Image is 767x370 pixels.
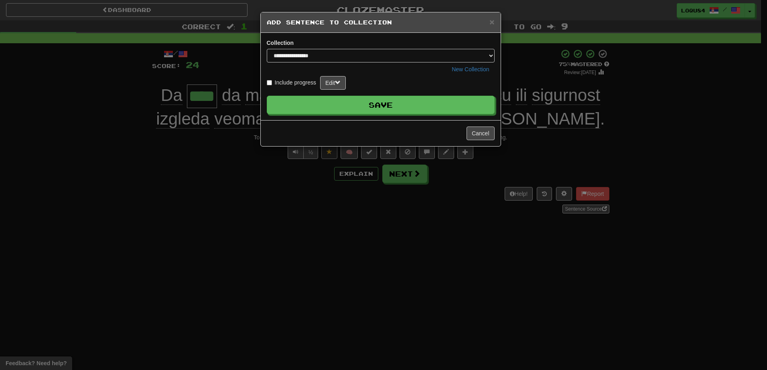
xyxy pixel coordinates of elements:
input: Include progress [267,80,272,85]
button: Close [489,18,494,26]
button: Edit [320,76,346,90]
label: Include progress [267,78,317,86]
button: New Collection [446,62,494,76]
span: × [489,17,494,26]
h5: Add Sentence to Collection [267,18,495,26]
label: Collection [267,39,294,47]
button: Save [267,96,495,114]
button: Cancel [467,127,495,140]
